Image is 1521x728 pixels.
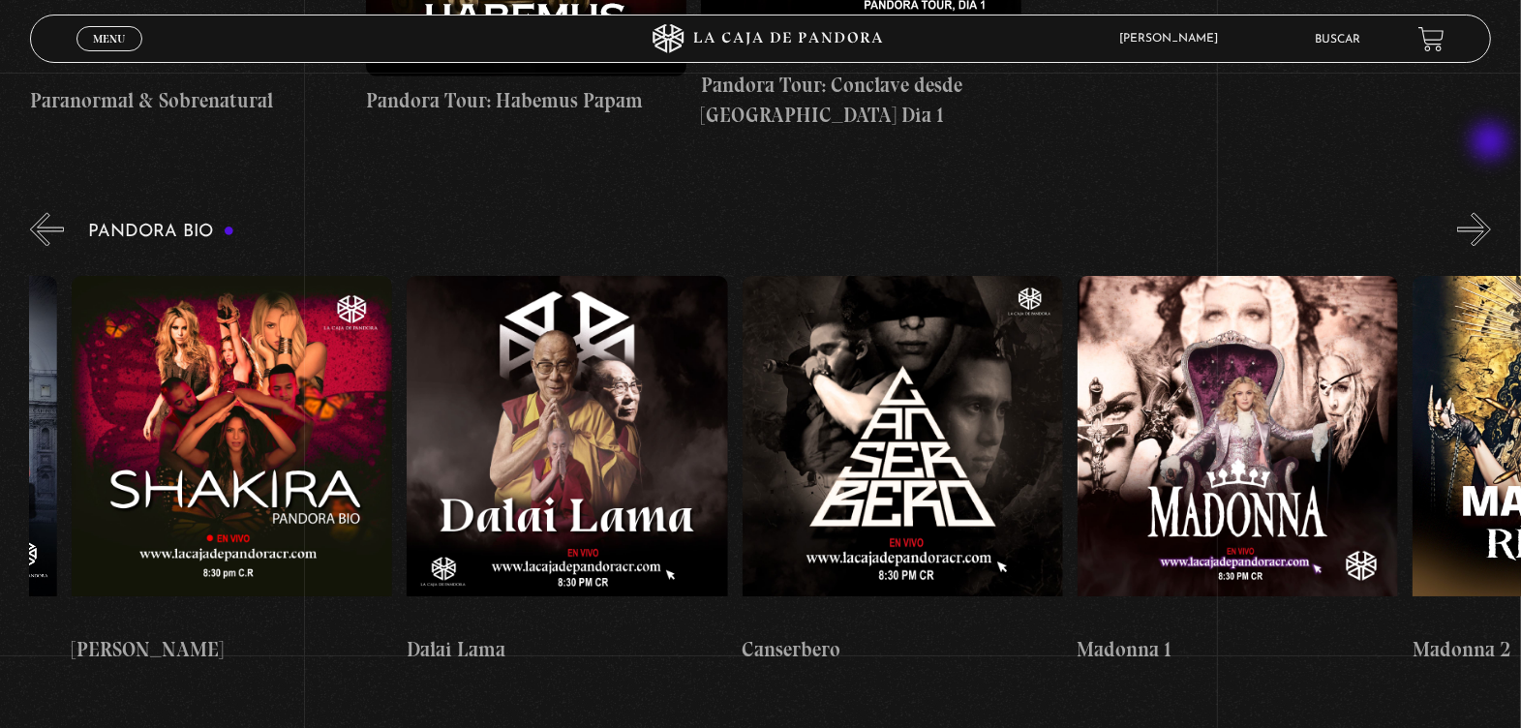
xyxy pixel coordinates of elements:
[1418,26,1445,52] a: View your shopping cart
[743,261,1063,681] a: Canserbero
[743,635,1063,666] h4: Canserbero
[72,635,392,666] h4: [PERSON_NAME]
[1315,34,1360,45] a: Buscar
[86,49,132,63] span: Cerrar
[88,224,234,242] h3: Pandora Bio
[1078,261,1398,681] a: Madonna 1
[407,635,727,666] h4: Dalai Lama
[701,71,1021,132] h4: Pandora Tour: Conclave desde [GEOGRAPHIC_DATA] Dia 1
[1457,213,1491,247] button: Next
[93,33,125,45] span: Menu
[366,86,686,117] h4: Pandora Tour: Habemus Papam
[1110,33,1237,45] span: [PERSON_NAME]
[30,213,64,247] button: Previous
[1078,635,1398,666] h4: Madonna 1
[72,261,392,681] a: [PERSON_NAME]
[30,86,350,117] h4: Paranormal & Sobrenatural
[407,261,727,681] a: Dalai Lama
